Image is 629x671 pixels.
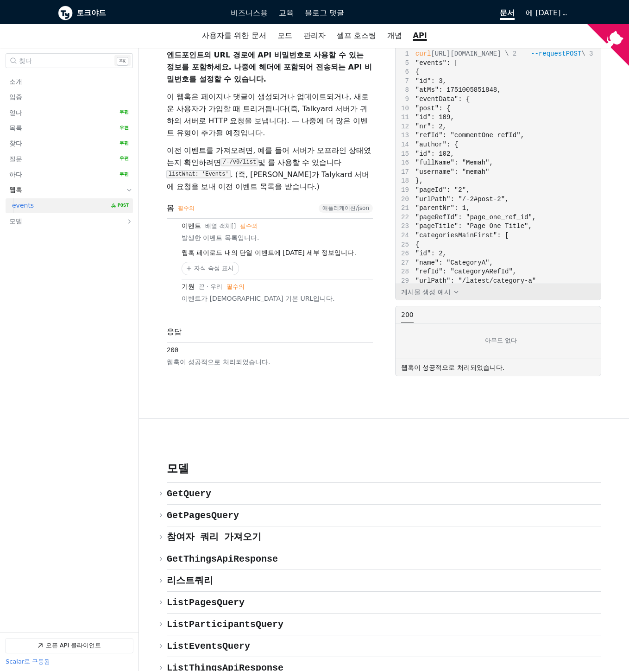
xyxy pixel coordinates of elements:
font: 몸 [167,203,174,212]
font: 웹훅이 성공적으로 처리되었습니다. [401,364,504,371]
font: 참여자 쿼리 가져오기 [167,532,261,543]
font: 우편 [120,157,129,162]
p: events [12,202,34,210]
span: "urlPath": "/latest/category-a" [415,277,536,285]
span: "categoriesMainFirst": [ [415,232,509,239]
a: 셀프 호스팅 [331,28,382,44]
font: 문서 [500,8,515,17]
span: POST [111,203,129,209]
button: 자식 속성 표시 [182,262,239,275]
span: POST [566,51,582,58]
font: 입증 [9,93,22,101]
a: 개념 [382,28,408,44]
font: 필수의 [178,205,195,211]
a: 블로그 댓글 [299,5,350,21]
a: events POST [12,199,129,213]
span: "username": "memah" [415,168,490,176]
span: --request [531,51,581,58]
button: ​ [167,526,261,548]
span: "author": { [415,141,458,148]
a: 비즈니스용 [225,5,273,21]
span: "atMs": 1751005851848, [415,87,501,94]
span: "pageId": "2", [415,186,470,194]
font: 우편 [120,141,129,146]
font: : URL 경로는 길고 추측하기 어렵게 만드세요! 웹훅 엔드포인트의 URL 경로에 API 비밀번호로 사용할 수 있는 정보를 포함하세요. 나중에 헤더에 포함되어 전송되는 API... [167,38,372,83]
button: ​ [167,548,278,570]
font: 셀프 호스팅 [337,31,376,40]
font: GetQuery [167,488,211,499]
span: curl [415,51,431,58]
font: 끈 [199,283,205,290]
font: 이전 이벤트를 가져오려면, 예를 들어 서버가 오프라인 상태였는지 확인하려면 [167,146,371,167]
font: 관리자 [303,31,326,40]
span: "id": 102, [415,150,454,158]
a: 교육 [273,5,299,21]
span: "events": [ [415,59,458,67]
a: 모델 [9,214,116,229]
font: 애플리케이션/json [322,205,369,211]
font: API [413,31,427,40]
span: "id": 109, [415,114,454,121]
font: 이벤트가 [DEMOGRAPHIC_DATA] 기본 URL입니다. [182,295,335,302]
font: ListParticipantsQuery [167,619,283,630]
span: "refId": "commentOne refId", [415,132,524,139]
a: 하다 우편 [9,167,129,182]
font: 웹훅이 성공적으로 처리되었습니다. [167,358,270,366]
font: 아무도 없다 [485,337,517,344]
button: ​ [167,505,239,526]
span: [URL][DOMAIN_NAME] \ [401,51,509,58]
a: 소개 [9,75,129,89]
font: 토크야드 [76,8,106,17]
font: 모드 [277,31,292,40]
a: 토크야드 로고토크야드 [58,6,218,20]
font: 우편 [120,172,129,177]
font: 기원 [182,283,195,291]
span: "pageTitle": "Page One Title", [415,223,532,230]
span: \ [509,51,585,58]
font: 비즈니스용 [231,8,268,17]
button: ​ [167,635,250,657]
font: GetThingsApiResponse [167,554,278,564]
font: 모델 [9,217,22,225]
a: 질문 우편 [9,152,129,166]
a: 얻다 우편 [9,106,129,120]
a: 웹훅 [9,183,116,198]
span: "pageRefId": "page_one_ref_id", [415,214,536,221]
a: 목록 우편 [9,121,129,135]
span: { [415,69,419,76]
font: 필수의 [226,283,245,290]
span: "post": { [415,105,451,112]
font: 우리 [210,283,222,290]
a: 관리자 [298,28,331,44]
font: 교육 [279,8,294,17]
font: 이벤트 [182,222,201,230]
a: 사용자를 위한 문서 [196,28,271,44]
font: 찾다 [19,57,32,64]
a: 문서 [350,5,521,21]
font: 얻다 [9,109,22,116]
font: 게시물 생성 예시 [401,288,451,296]
button: ​ [167,592,245,613]
font: 질문 [9,155,22,163]
font: 자식 속성 표시 [194,265,234,272]
a: 오픈 API 클라이언트 [6,639,133,653]
font: ListEventsQuery [167,641,250,652]
span: "parentNr": 1, [415,205,470,212]
button: ​ [167,614,283,635]
img: 토크야드 로고 [58,6,73,20]
kbd: k [117,57,128,66]
font: 하다 [9,171,22,178]
font: 찾다 [9,140,22,147]
font: . (즉, [PERSON_NAME]가 Talykard 서버에 요청을 보내 이전 이벤트 목록을 받습니다.) [167,170,369,191]
font: 블로그 댓글 [305,8,344,17]
a: 에 [DATE] [526,8,566,17]
span: }, [415,177,423,185]
a: Scalar로 구동됨 [6,658,50,665]
font: GetPagesQuery [167,510,239,521]
font: 리스트쿼리 [167,576,213,586]
section: 예시 응답 [395,306,601,377]
font: 에 [DATE] [526,8,560,17]
font: 웹훅 [9,186,22,194]
font: 200 [401,311,414,318]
